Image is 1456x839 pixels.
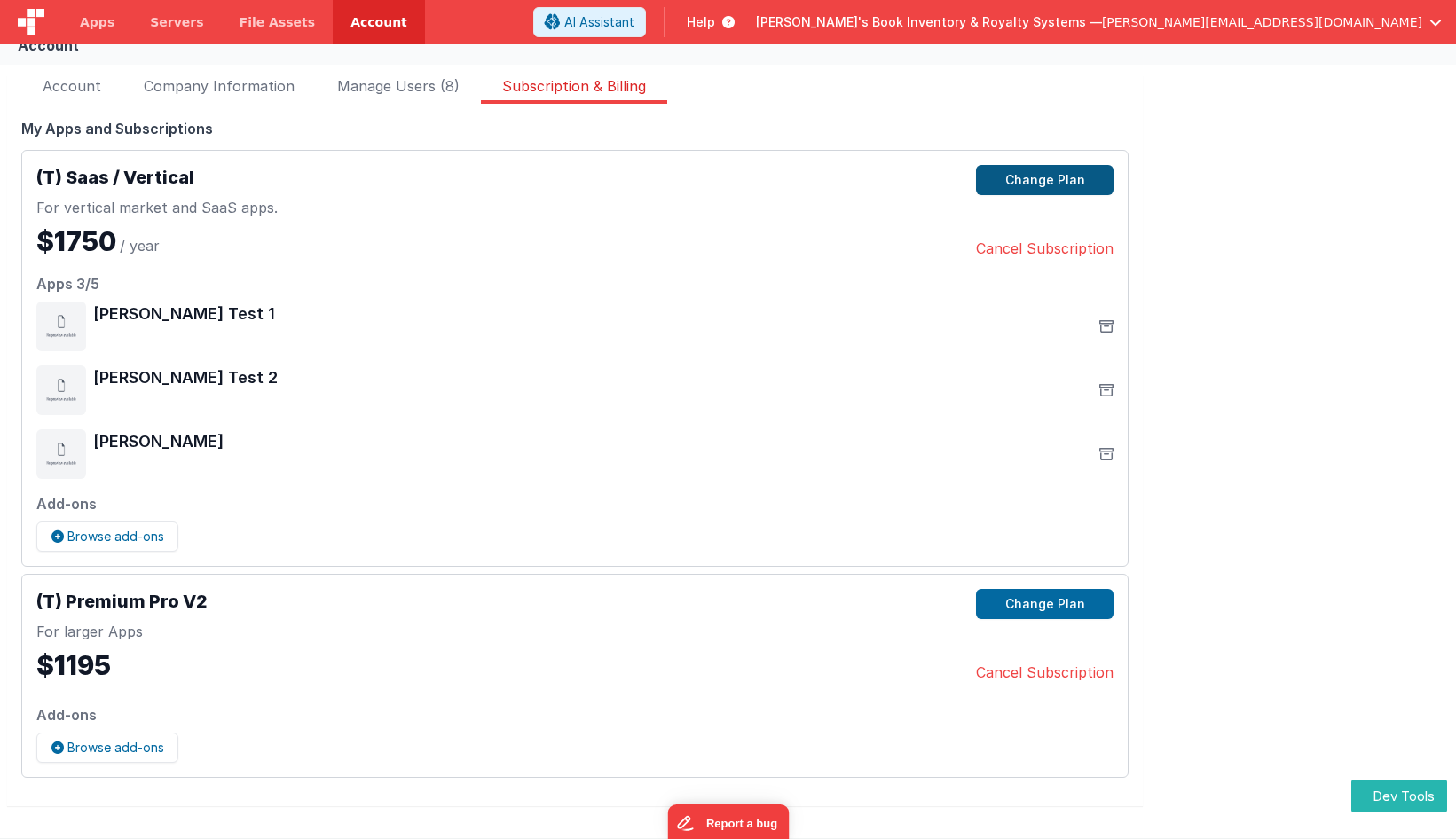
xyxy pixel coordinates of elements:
[976,238,1114,259] a: Cancel Subscription
[36,621,208,642] div: For larger Apps
[120,235,160,256] span: / year
[144,75,295,104] span: Company Information
[93,429,1092,454] div: [PERSON_NAME]
[93,302,1092,326] div: [PERSON_NAME] Test 1
[976,165,1114,195] button: Change Plan
[1351,780,1447,812] button: Dev Tools
[67,529,164,544] span: Browse add‑ons
[976,662,1114,683] a: Cancel Subscription
[43,75,101,104] span: Account
[18,35,79,56] div: Account
[80,13,114,31] span: Apps
[36,197,278,218] div: For vertical market and SaaS apps.
[564,13,634,31] span: AI Assistant
[36,225,116,257] span: $1750
[150,13,203,31] span: Servers
[533,7,646,37] button: AI Assistant
[36,165,278,190] h2: (T) Saas / Vertical
[21,118,1129,139] div: My Apps and Subscriptions
[687,13,715,31] span: Help
[337,75,460,104] span: Manage Users (8)
[36,589,208,614] h2: (T) Premium Pro V2
[36,266,1114,294] div: Apps 3/5
[976,589,1114,619] button: Change Plan
[36,521,178,552] button: Browse add‑ons
[502,75,646,97] span: Subscription & Billing
[36,733,178,763] button: Browse add‑ons
[1102,13,1422,31] span: [PERSON_NAME][EMAIL_ADDRESS][DOMAIN_NAME]
[36,493,97,514] div: Add-ons
[36,649,111,681] span: $1195
[756,13,1442,31] button: [PERSON_NAME]'s Book Inventory & Royalty Systems — [PERSON_NAME][EMAIL_ADDRESS][DOMAIN_NAME]
[93,365,1092,390] div: [PERSON_NAME] Test 2
[36,704,97,725] div: Add-ons
[240,13,316,31] span: File Assets
[756,13,1102,31] span: [PERSON_NAME]'s Book Inventory & Royalty Systems —
[67,740,164,755] span: Browse add‑ons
